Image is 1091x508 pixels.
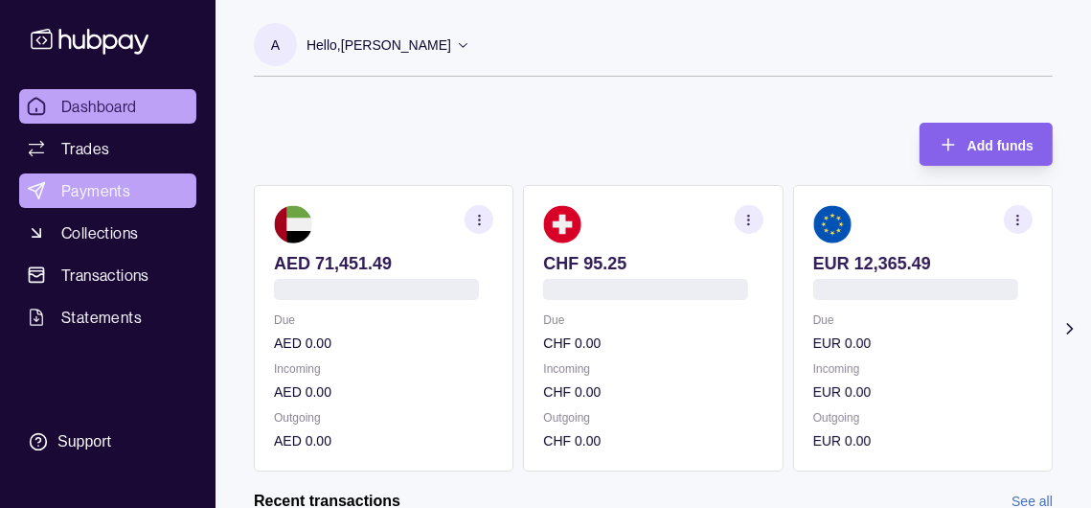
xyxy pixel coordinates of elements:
[274,358,493,380] p: Incoming
[813,358,1033,380] p: Incoming
[543,253,762,274] p: CHF 95.25
[19,89,196,124] a: Dashboard
[307,35,451,56] p: Hello, [PERSON_NAME]
[61,306,142,329] span: Statements
[813,407,1033,428] p: Outgoing
[271,35,280,56] p: A
[813,253,1033,274] p: EUR 12,365.49
[543,430,762,451] p: CHF 0.00
[543,358,762,380] p: Incoming
[61,137,109,160] span: Trades
[813,310,1033,331] p: Due
[967,138,1034,153] span: Add funds
[274,310,493,331] p: Due
[274,430,493,451] p: AED 0.00
[57,431,111,452] div: Support
[61,264,149,287] span: Transactions
[61,221,138,244] span: Collections
[813,430,1033,451] p: EUR 0.00
[274,253,493,274] p: AED 71,451.49
[543,381,762,403] p: CHF 0.00
[274,407,493,428] p: Outgoing
[813,381,1033,403] p: EUR 0.00
[543,205,581,243] img: ch
[19,422,196,462] a: Support
[19,258,196,292] a: Transactions
[19,173,196,208] a: Payments
[813,333,1033,354] p: EUR 0.00
[543,333,762,354] p: CHF 0.00
[19,300,196,335] a: Statements
[543,407,762,428] p: Outgoing
[19,216,196,250] a: Collections
[61,95,137,118] span: Dashboard
[274,333,493,354] p: AED 0.00
[543,310,762,331] p: Due
[274,381,493,403] p: AED 0.00
[274,205,312,243] img: ae
[920,123,1053,166] button: Add funds
[813,205,852,243] img: eu
[61,179,130,202] span: Payments
[19,131,196,166] a: Trades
